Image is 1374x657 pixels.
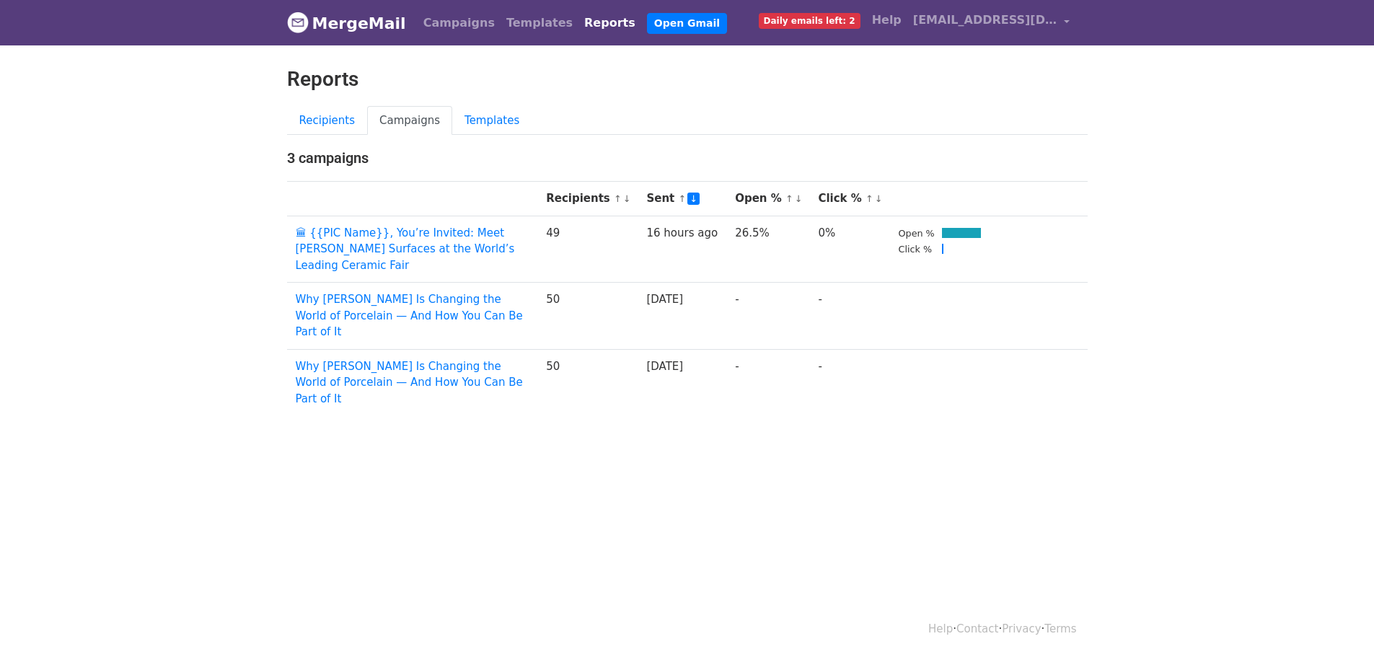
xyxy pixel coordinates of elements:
[537,216,638,283] td: 49
[956,622,998,635] a: Contact
[501,9,578,38] a: Templates
[759,13,860,29] span: Daily emails left: 2
[647,13,727,34] a: Open Gmail
[726,283,809,350] td: -
[638,182,726,216] th: Sent
[418,9,501,38] a: Campaigns
[753,6,866,35] a: Daily emails left: 2
[638,216,726,283] td: 16 hours ago
[899,228,935,239] small: Open %
[623,193,631,204] a: ↓
[638,283,726,350] td: [DATE]
[287,8,406,38] a: MergeMail
[726,349,809,415] td: -
[899,244,933,255] small: Click %
[452,106,532,136] a: Templates
[795,193,803,204] a: ↓
[537,349,638,415] td: 50
[1002,622,1041,635] a: Privacy
[913,12,1057,29] span: [EMAIL_ADDRESS][DOMAIN_NAME]
[809,182,889,216] th: Click %
[875,193,883,204] a: ↓
[537,182,638,216] th: Recipients
[1044,622,1076,635] a: Terms
[287,67,1088,92] h2: Reports
[726,216,809,283] td: 26.5%
[785,193,793,204] a: ↑
[287,106,368,136] a: Recipients
[287,12,309,33] img: MergeMail logo
[866,6,907,35] a: Help
[578,9,641,38] a: Reports
[296,226,515,272] a: 🏛 {{PIC Name}}, You’re Invited: Meet [PERSON_NAME] Surfaces at the World’s Leading Ceramic Fair
[809,216,889,283] td: 0%
[809,349,889,415] td: -
[726,182,809,216] th: Open %
[907,6,1076,40] a: [EMAIL_ADDRESS][DOMAIN_NAME]
[928,622,953,635] a: Help
[287,149,1088,167] h4: 3 campaigns
[296,360,523,405] a: Why [PERSON_NAME] Is Changing the World of Porcelain — And How You Can Be Part of It
[367,106,452,136] a: Campaigns
[679,193,687,204] a: ↑
[638,349,726,415] td: [DATE]
[687,193,700,205] a: ↓
[296,293,523,338] a: Why [PERSON_NAME] Is Changing the World of Porcelain — And How You Can Be Part of It
[537,283,638,350] td: 50
[809,283,889,350] td: -
[614,193,622,204] a: ↑
[866,193,873,204] a: ↑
